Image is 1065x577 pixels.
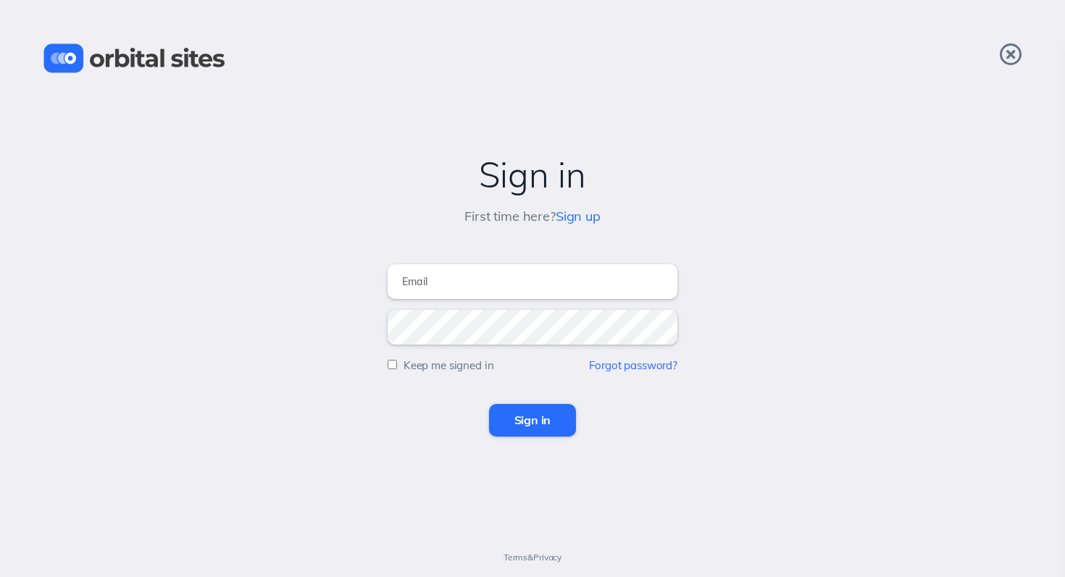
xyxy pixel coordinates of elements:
label: Keep me signed in [404,358,494,372]
a: Sign up [556,208,601,224]
h2: Sign in [14,155,1051,195]
input: Email [388,264,677,299]
a: Terms [504,552,527,563]
a: Forgot password? [589,358,677,372]
img: Orbital Sites Logo [43,43,225,73]
h5: First time here? [464,209,601,224]
input: Sign in [489,404,577,436]
a: Privacy [533,552,561,563]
